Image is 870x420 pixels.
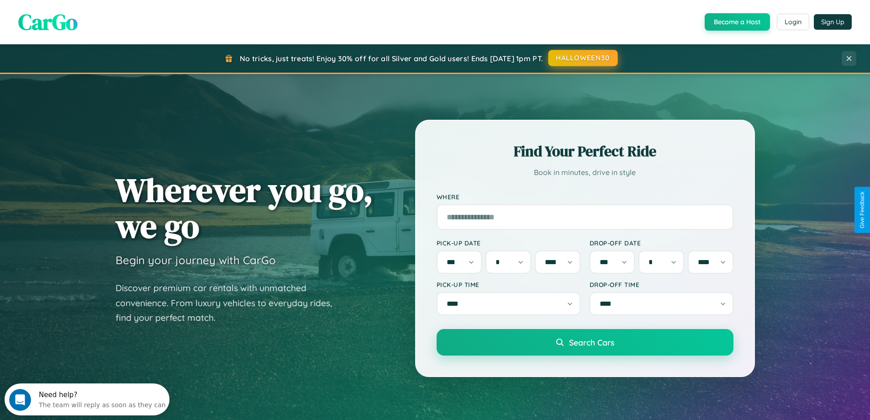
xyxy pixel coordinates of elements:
[814,14,852,30] button: Sign Up
[859,191,865,229] div: Give Feedback
[240,54,543,63] span: No tricks, just treats! Enjoy 30% off for all Silver and Gold users! Ends [DATE] 1pm PT.
[590,239,733,247] label: Drop-off Date
[590,281,733,288] label: Drop-off Time
[116,172,373,244] h1: Wherever you go, we go
[437,193,733,201] label: Where
[437,281,580,288] label: Pick-up Time
[18,7,78,37] span: CarGo
[548,50,618,66] button: HALLOWEEN30
[437,141,733,161] h2: Find Your Perfect Ride
[34,15,161,25] div: The team will reply as soon as they can
[34,8,161,15] div: Need help?
[705,13,770,31] button: Become a Host
[777,14,809,30] button: Login
[4,4,170,29] div: Open Intercom Messenger
[116,253,276,267] h3: Begin your journey with CarGo
[437,329,733,356] button: Search Cars
[437,166,733,179] p: Book in minutes, drive in style
[5,383,169,415] iframe: Intercom live chat discovery launcher
[9,389,31,411] iframe: Intercom live chat
[116,281,344,325] p: Discover premium car rentals with unmatched convenience. From luxury vehicles to everyday rides, ...
[437,239,580,247] label: Pick-up Date
[569,337,614,347] span: Search Cars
